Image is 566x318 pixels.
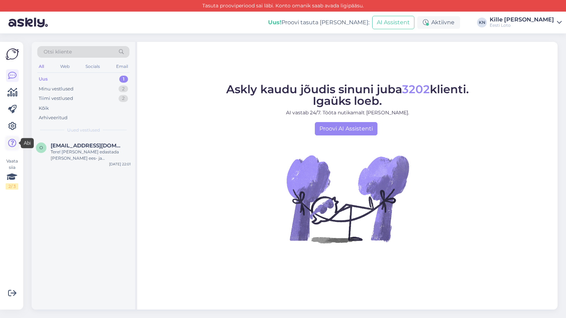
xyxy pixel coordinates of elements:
[39,114,68,121] div: Arhiveeritud
[119,85,128,93] div: 2
[490,17,554,23] div: Kille [PERSON_NAME]
[37,62,45,71] div: All
[226,109,469,116] p: AI vastab 24/7. Tööta nutikamalt [PERSON_NAME].
[490,23,554,28] div: Eesti Loto
[44,48,72,56] span: Otsi kliente
[109,161,131,167] div: [DATE] 22:01
[39,85,74,93] div: Minu vestlused
[6,183,18,190] div: 2 / 3
[59,62,71,71] div: Web
[6,158,18,190] div: Vaata siia
[39,145,43,150] span: O
[119,95,128,102] div: 2
[284,135,411,262] img: No Chat active
[115,62,129,71] div: Email
[268,18,369,27] div: Proovi tasuta [PERSON_NAME]:
[39,76,48,83] div: Uus
[39,105,49,112] div: Kõik
[402,82,430,96] span: 3202
[372,16,414,29] button: AI Assistent
[67,127,100,133] span: Uued vestlused
[268,19,281,26] b: Uus!
[6,47,19,61] img: Askly Logo
[119,76,128,83] div: 1
[490,17,562,28] a: Kille [PERSON_NAME]Eesti Loto
[51,142,124,149] span: Oyromiro@gmail.com
[84,62,101,71] div: Socials
[51,149,131,161] div: Tere! [PERSON_NAME] edastada [PERSON_NAME] ees- ja perekonnanimi, isikukood, pank, [PERSON_NAME] ...
[226,82,469,108] span: Askly kaudu jõudis sinuni juba klienti. Igaüks loeb.
[315,122,377,135] a: Proovi AI Assistenti
[477,18,487,27] div: KN
[417,16,460,29] div: Aktiivne
[39,95,73,102] div: Tiimi vestlused
[21,138,33,148] div: Abi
